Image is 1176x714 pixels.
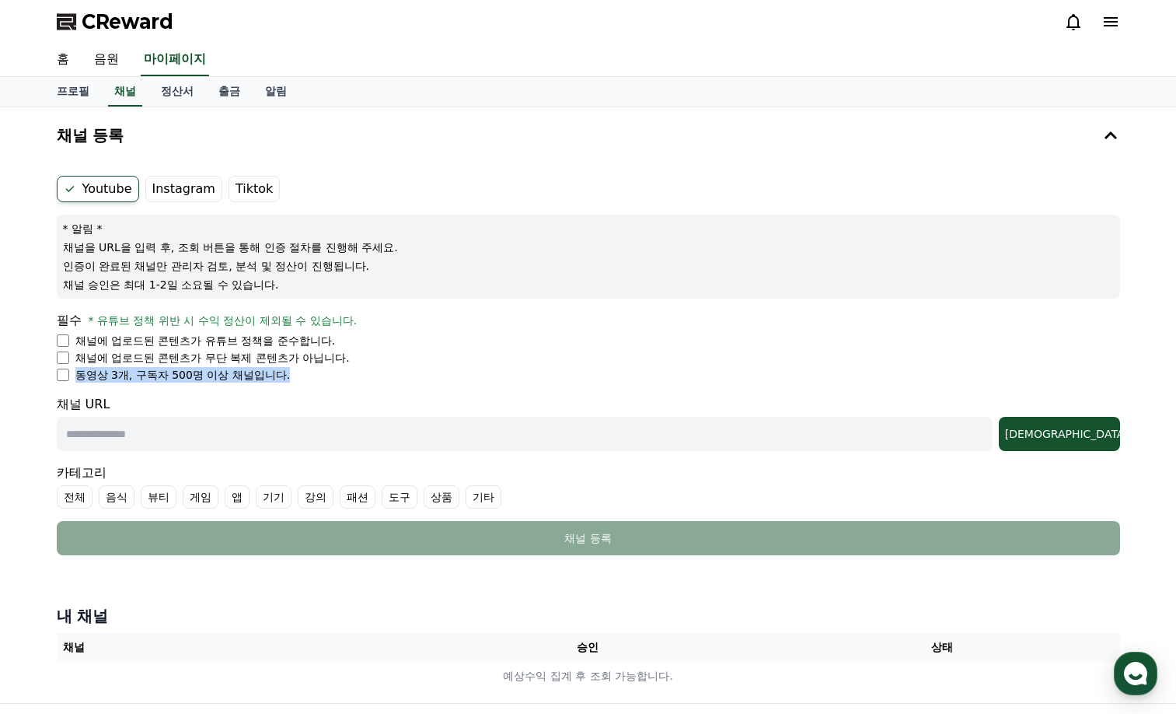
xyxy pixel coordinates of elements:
[57,313,82,327] span: 필수
[206,77,253,107] a: 출금
[103,493,201,532] a: 대화
[225,485,250,509] label: 앱
[340,485,375,509] label: 패션
[999,417,1120,451] button: [DEMOGRAPHIC_DATA]
[765,633,1119,662] th: 상태
[57,521,1120,555] button: 채널 등록
[44,44,82,76] a: 홈
[256,485,291,509] label: 기기
[57,9,173,34] a: CReward
[145,176,222,202] label: Instagram
[88,530,1089,546] div: 채널 등록
[424,485,459,509] label: 상품
[410,633,765,662] th: 승인
[44,77,102,107] a: 프로필
[49,516,58,529] span: 홈
[382,485,417,509] label: 도구
[89,314,358,327] span: * 유튜브 정책 위반 시 수익 정산이 제외될 수 있습니다.
[57,127,124,144] h4: 채널 등록
[75,350,350,366] p: 채널에 업로드된 콘텐츠가 무단 복제 콘텐츠가 아닙니다.
[466,485,501,509] label: 기타
[82,44,131,76] a: 음원
[5,493,103,532] a: 홈
[57,464,1120,509] div: 카테고리
[75,367,291,383] p: 동영상 3개, 구독자 500명 이상 채널입니다.
[57,605,1120,627] h4: 내 채널
[63,258,1114,274] p: 인증이 완료된 채널만 관리자 검토, 분석 및 정산이 진행됩니다.
[57,633,411,662] th: 채널
[141,485,176,509] label: 뷰티
[1005,426,1114,442] div: [DEMOGRAPHIC_DATA]
[63,277,1114,292] p: 채널 승인은 최대 1-2일 소요될 수 있습니다.
[201,493,298,532] a: 설정
[141,44,209,76] a: 마이페이지
[63,240,1114,255] p: 채널을 URL을 입력 후, 조회 버튼을 통해 인증 절차를 진행해 주세요.
[99,485,134,509] label: 음식
[82,9,173,34] span: CReward
[229,176,280,202] label: Tiktok
[183,485,218,509] label: 게임
[57,395,1120,451] div: 채널 URL
[298,485,333,509] label: 강의
[51,114,1126,157] button: 채널 등록
[142,517,161,530] span: 대화
[75,333,336,348] p: 채널에 업로드된 콘텐츠가 유튜브 정책을 준수합니다.
[57,662,1120,691] td: 예상수익 집계 후 조회 가능합니다.
[253,77,299,107] a: 알림
[108,77,142,107] a: 채널
[148,77,206,107] a: 정산서
[57,176,139,202] label: Youtube
[240,516,259,529] span: 설정
[57,485,92,509] label: 전체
